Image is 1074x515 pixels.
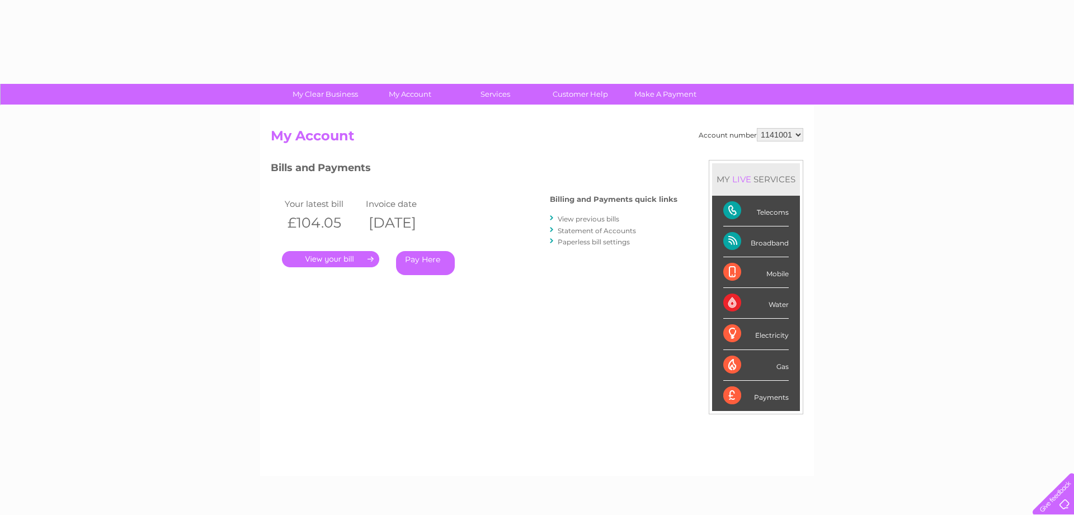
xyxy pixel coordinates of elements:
a: . [282,251,379,267]
a: View previous bills [558,215,619,223]
h2: My Account [271,128,803,149]
div: Gas [723,350,789,381]
div: Water [723,288,789,319]
div: Mobile [723,257,789,288]
a: Paperless bill settings [558,238,630,246]
a: My Account [364,84,456,105]
a: Services [449,84,541,105]
h4: Billing and Payments quick links [550,195,677,204]
a: Pay Here [396,251,455,275]
th: [DATE] [363,211,444,234]
td: Your latest bill [282,196,363,211]
div: Telecoms [723,196,789,226]
div: Electricity [723,319,789,349]
a: Make A Payment [619,84,712,105]
h3: Bills and Payments [271,160,677,179]
a: My Clear Business [279,84,371,105]
div: Broadband [723,226,789,257]
div: MY SERVICES [712,163,800,195]
th: £104.05 [282,211,363,234]
div: Account number [699,128,803,141]
a: Statement of Accounts [558,226,636,235]
div: Payments [723,381,789,411]
td: Invoice date [363,196,444,211]
div: LIVE [730,174,753,185]
a: Customer Help [534,84,626,105]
